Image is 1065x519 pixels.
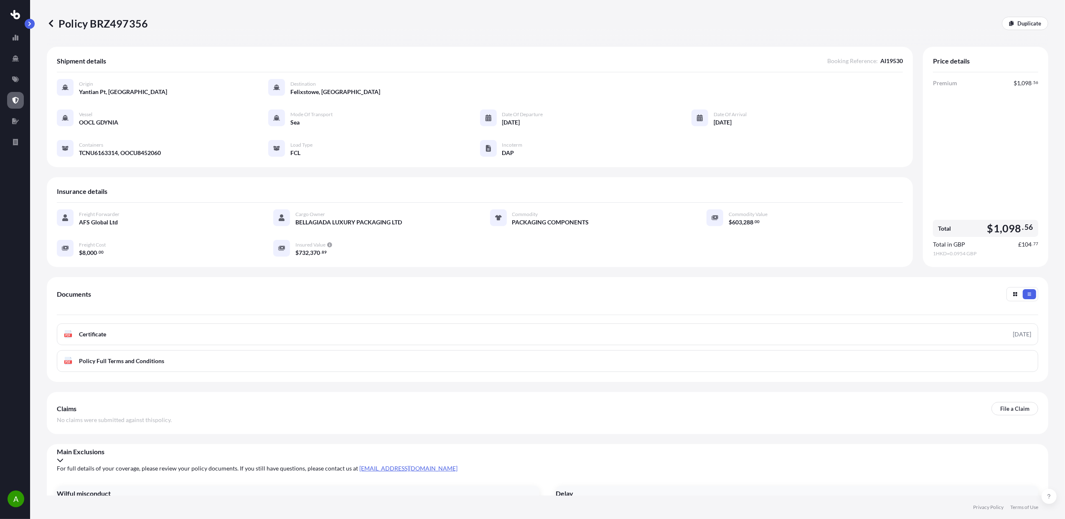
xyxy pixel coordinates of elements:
span: 00 [755,220,760,223]
span: AFS Global Ltd [79,218,118,226]
span: . [1032,81,1033,84]
span: Vessel [79,111,92,118]
div: Wilful misconduct [57,489,539,506]
span: Certificate [79,330,106,338]
span: Total in GBP [933,240,965,249]
span: Yantian Pt, [GEOGRAPHIC_DATA] [79,88,167,96]
span: OOCL GDYNIA [79,118,118,127]
span: No claims were submitted against this policy . [57,416,172,424]
span: Origin [79,81,93,87]
div: [DATE] [1013,330,1031,338]
span: 732 [299,250,309,256]
span: , [742,219,743,225]
span: Claims [57,405,76,413]
span: BELLAGIADA LUXURY PACKAGING LTD [295,218,402,226]
span: £ [1018,242,1022,247]
span: $ [1014,80,1017,86]
a: Terms of Use [1010,504,1038,511]
a: File a Claim [991,402,1038,415]
span: Wilful misconduct [57,489,539,498]
span: , [86,250,87,256]
span: Total [938,224,951,233]
span: Price details [933,57,970,65]
p: Policy BRZ497356 [47,17,148,30]
span: For full details of your coverage, please review your policy documents. If you still have questio... [57,464,1038,473]
span: Insured Value [295,242,325,248]
span: Delay [556,489,1039,498]
span: Main Exclusions [57,448,1038,456]
span: , [1020,80,1022,86]
span: 00 [99,251,104,254]
span: 1 [1017,80,1020,86]
span: A [13,495,18,503]
span: 1 HKD = 0.0954 GBP [933,250,1038,257]
span: 288 [743,219,753,225]
span: AI19530 [880,57,903,65]
span: [DATE] [714,118,732,127]
span: Date of Arrival [714,111,747,118]
text: PDF [66,334,71,337]
span: Shipment details [57,57,106,65]
span: 000 [87,250,97,256]
span: . [97,251,98,254]
span: $ [987,223,994,234]
p: File a Claim [1000,405,1029,413]
a: PDFPolicy Full Terms and Conditions [57,350,1038,372]
span: [DATE] [502,118,520,127]
span: . [1032,242,1033,245]
span: Load Type [290,142,313,148]
span: DAP [502,149,514,157]
span: Destination [290,81,316,87]
span: 603 [732,219,742,225]
span: , [309,250,310,256]
div: Delay [556,489,1039,506]
span: $ [295,250,299,256]
text: PDF [66,361,71,364]
span: 56 [1033,81,1038,84]
p: Duplicate [1017,19,1041,28]
a: PDFCertificate[DATE] [57,323,1038,345]
span: 1 [994,223,1000,234]
span: , [1000,223,1002,234]
span: Policy Full Terms and Conditions [79,357,164,365]
span: Felixstowe, [GEOGRAPHIC_DATA] [290,88,380,96]
span: 8 [82,250,86,256]
span: Premium [933,79,957,87]
span: Mode of Transport [290,111,333,118]
span: 370 [310,250,320,256]
a: Privacy Policy [973,504,1004,511]
span: . [1022,225,1024,230]
span: 56 [1025,225,1033,230]
span: Incoterm [502,142,523,148]
span: PACKAGING COMPONENTS [512,218,589,226]
span: Date of Departure [502,111,543,118]
a: [EMAIL_ADDRESS][DOMAIN_NAME] [359,465,458,472]
span: 104 [1022,242,1032,247]
span: Cargo Owner [295,211,325,218]
span: $ [729,219,732,225]
span: 098 [1002,223,1022,234]
span: Sea [290,118,300,127]
span: 77 [1033,242,1038,245]
a: Duplicate [1002,17,1048,30]
span: Insurance details [57,187,107,196]
div: Main Exclusions [57,448,1038,464]
span: $ [79,250,82,256]
span: TCNU6163314, OOCU8452060 [79,149,161,157]
span: 89 [322,251,327,254]
span: Containers [79,142,103,148]
span: . [754,220,755,223]
span: Freight Cost [79,242,106,248]
span: FCL [290,149,300,157]
span: Commodity [512,211,538,218]
span: Freight Forwarder [79,211,119,218]
span: Commodity Value [729,211,768,218]
span: 098 [1022,80,1032,86]
span: Documents [57,290,91,298]
span: Booking Reference : [827,57,878,65]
